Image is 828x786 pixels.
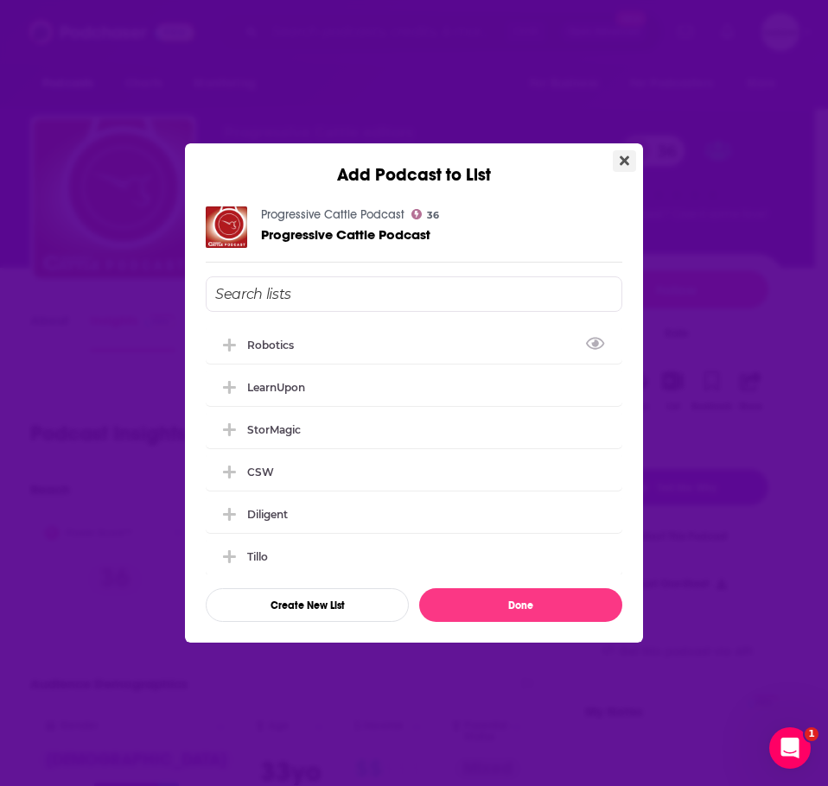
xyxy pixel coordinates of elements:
div: LearnUpon [206,368,622,406]
a: 36 [411,209,439,219]
button: View Link [294,348,304,350]
span: 1 [805,727,818,741]
div: Diligent [247,508,288,521]
div: Robotics [206,326,622,364]
span: 36 [427,212,439,219]
div: Robotics [247,339,304,352]
button: Close [613,150,636,172]
div: StorMagic [247,423,301,436]
button: Done [419,588,622,622]
img: Progressive Cattle Podcast [206,206,247,248]
div: Add Podcast to List [185,143,643,186]
div: Tillo [247,550,268,563]
div: Tillo [206,537,622,575]
span: Progressive Cattle Podcast [261,226,430,243]
a: Progressive Cattle Podcast [261,227,430,242]
a: Progressive Cattle Podcast [261,207,404,222]
div: CSW [247,466,274,479]
div: Diligent [206,495,622,533]
div: Add Podcast To List [206,276,622,622]
button: Create New List [206,588,409,622]
div: CSW [206,453,622,491]
div: LearnUpon [247,381,305,394]
input: Search lists [206,276,622,312]
iframe: Intercom live chat [769,727,811,769]
div: StorMagic [206,410,622,448]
